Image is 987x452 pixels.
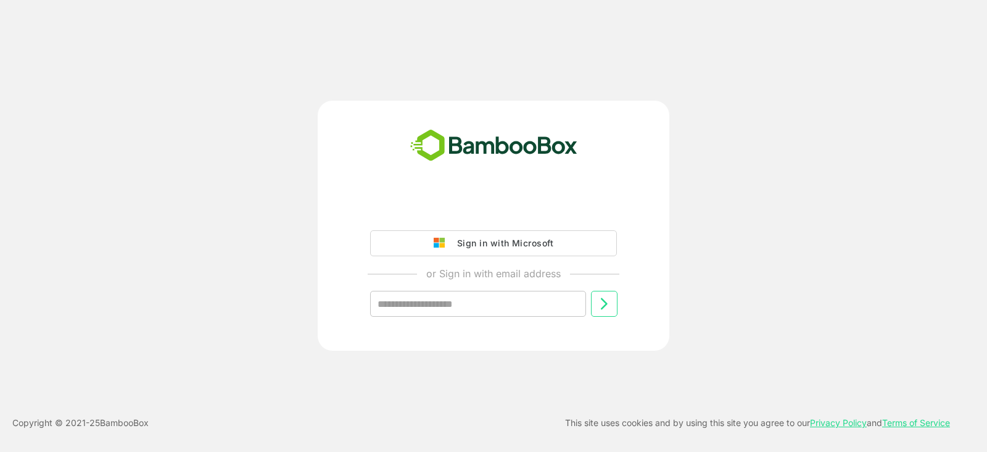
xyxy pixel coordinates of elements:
[565,416,950,430] p: This site uses cookies and by using this site you agree to our and
[451,235,553,251] div: Sign in with Microsoft
[882,417,950,428] a: Terms of Service
[403,125,584,166] img: bamboobox
[810,417,867,428] a: Privacy Policy
[370,230,617,256] button: Sign in with Microsoft
[434,238,451,249] img: google
[12,416,149,430] p: Copyright © 2021- 25 BambooBox
[426,266,561,281] p: or Sign in with email address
